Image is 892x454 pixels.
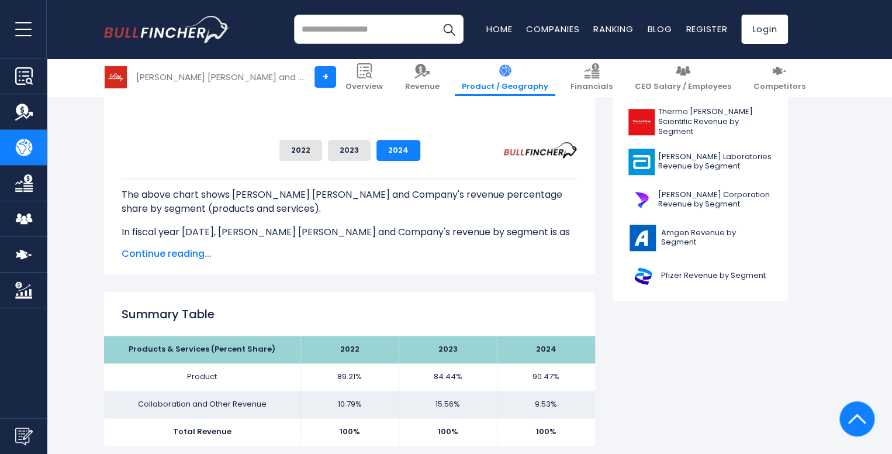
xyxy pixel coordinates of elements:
[621,222,779,254] a: Amgen Revenue by Segment
[746,59,813,97] a: Competitors
[563,59,620,97] a: Financials
[628,109,655,135] img: TMO logo
[122,247,578,261] span: Continue reading...
[571,82,613,92] span: Financials
[658,190,772,210] span: [PERSON_NAME] Corporation Revenue by Segment
[314,67,336,88] a: +
[300,336,399,363] th: 2022
[300,418,399,446] td: 100%
[434,15,464,44] button: Search
[661,271,766,281] span: Pfizer Revenue by Segment
[399,418,497,446] td: 100%
[399,363,497,391] td: 84.44%
[104,391,300,418] td: Collaboration and Other Revenue
[300,391,399,418] td: 10.79%
[104,336,300,363] th: Products & Services (Percent Share)
[628,187,655,213] img: DHR logo
[104,418,300,446] td: Total Revenue
[462,82,548,92] span: Product / Geography
[628,59,738,97] a: CEO Salary / Employees
[686,23,727,35] a: Register
[621,260,779,292] a: Pfizer Revenue by Segment
[338,59,390,97] a: Overview
[104,16,230,43] a: Go to homepage
[104,16,230,43] img: bullfincher logo
[399,336,497,363] th: 2023
[621,146,779,178] a: [PERSON_NAME] Laboratories Revenue by Segment
[658,107,772,137] span: Thermo [PERSON_NAME] Scientific Revenue by Segment
[628,149,655,175] img: ABT logo
[122,178,578,375] div: The for [PERSON_NAME] [PERSON_NAME] and Company is the Product, which represents 90.47% of its to...
[455,59,555,97] a: Product / Geography
[300,363,399,391] td: 89.21%
[741,15,788,44] a: Login
[658,152,772,172] span: [PERSON_NAME] Laboratories Revenue by Segment
[628,225,658,251] img: AMGN logo
[647,23,672,35] a: Blog
[345,82,383,92] span: Overview
[105,66,127,88] img: LLY logo
[376,140,420,161] button: 2024
[328,140,371,161] button: 2023
[526,23,579,35] a: Companies
[104,363,300,391] td: Product
[621,104,779,140] a: Thermo [PERSON_NAME] Scientific Revenue by Segment
[497,418,595,446] td: 100%
[661,228,772,248] span: Amgen Revenue by Segment
[497,391,595,418] td: 9.53%
[398,59,447,97] a: Revenue
[399,391,497,418] td: 15.56%
[621,184,779,216] a: [PERSON_NAME] Corporation Revenue by Segment
[136,71,306,84] div: [PERSON_NAME] [PERSON_NAME] and Company
[122,305,578,323] h2: Summary Table
[405,82,440,92] span: Revenue
[497,363,595,391] td: 90.47%
[753,82,805,92] span: Competitors
[628,263,658,289] img: PFE logo
[279,140,322,161] button: 2022
[122,225,578,253] p: In fiscal year [DATE], [PERSON_NAME] [PERSON_NAME] and Company's revenue by segment is as follows:
[593,23,633,35] a: Ranking
[497,336,595,363] th: 2024
[122,188,578,216] p: The above chart shows [PERSON_NAME] [PERSON_NAME] and Company's revenue percentage share by segme...
[635,82,731,92] span: CEO Salary / Employees
[486,23,512,35] a: Home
